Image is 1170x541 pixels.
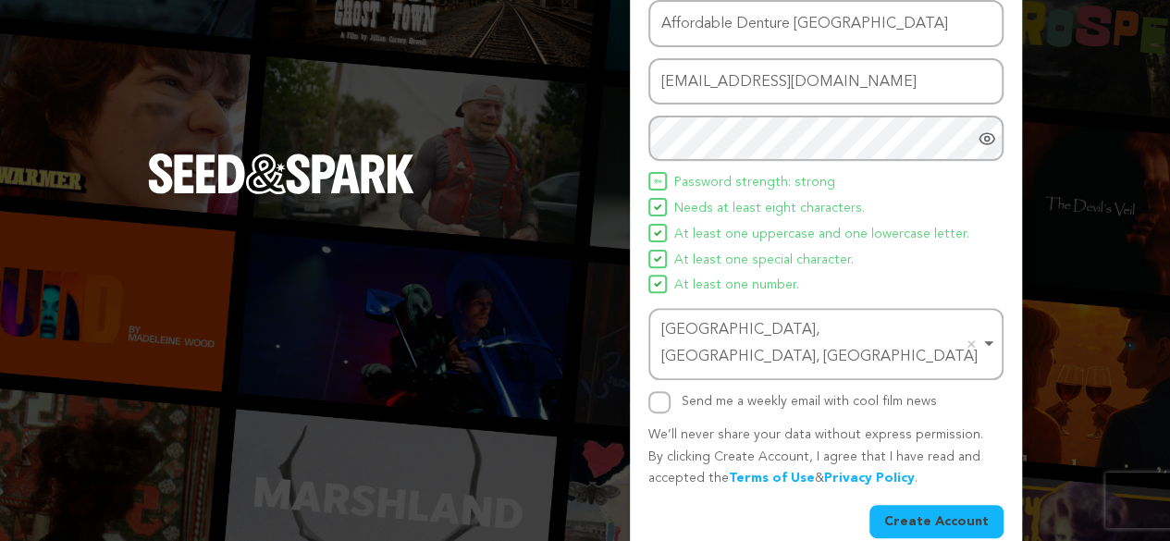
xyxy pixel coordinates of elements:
[654,178,661,185] img: Seed&Spark Icon
[148,154,414,231] a: Seed&Spark Homepage
[962,335,980,353] button: Remove item: 'ChIJB12_zYX8XYgRIuXfmSfvDtQ'
[654,229,661,237] img: Seed&Spark Icon
[824,472,915,485] a: Privacy Policy
[648,58,1004,105] input: Email address
[654,280,661,288] img: Seed&Spark Icon
[661,317,979,371] div: [GEOGRAPHIC_DATA], [GEOGRAPHIC_DATA], [GEOGRAPHIC_DATA]
[869,505,1004,538] button: Create Account
[978,129,996,148] a: Show password as plain text. Warning: this will display your password on the screen.
[674,172,835,194] span: Password strength: strong
[674,275,799,297] span: At least one number.
[654,255,661,263] img: Seed&Spark Icon
[674,198,865,220] span: Needs at least eight characters.
[682,395,937,408] label: Send me a weekly email with cool film news
[674,250,854,272] span: At least one special character.
[148,154,414,194] img: Seed&Spark Logo
[648,424,1004,490] p: We’ll never share your data without express permission. By clicking Create Account, I agree that ...
[654,203,661,211] img: Seed&Spark Icon
[729,472,815,485] a: Terms of Use
[674,224,969,246] span: At least one uppercase and one lowercase letter.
